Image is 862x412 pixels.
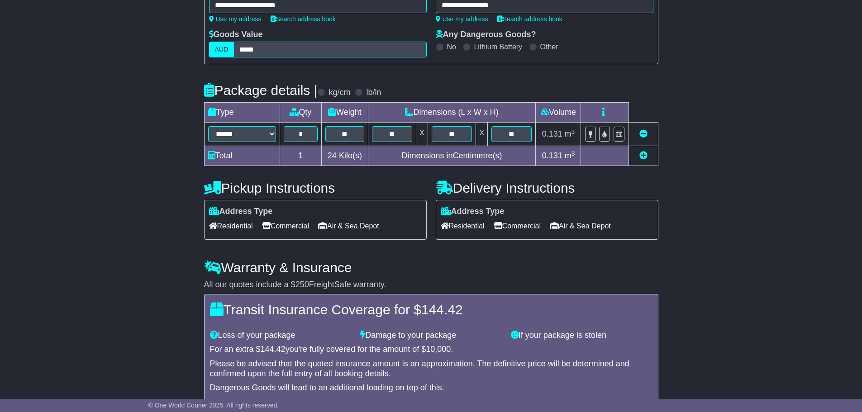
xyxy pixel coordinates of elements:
span: 144.42 [421,302,463,317]
td: Dimensions (L x W x H) [368,103,536,123]
span: 250 [295,280,309,289]
span: 144.42 [261,345,286,354]
label: kg/cm [329,88,350,98]
h4: Package details | [204,83,318,98]
span: Air & Sea Depot [318,219,379,233]
label: Lithium Battery [474,43,522,51]
div: Loss of your package [205,331,356,341]
div: Damage to your package [356,331,506,341]
span: 0.131 [542,129,562,138]
span: Residential [209,219,253,233]
div: For an extra $ you're fully covered for the amount of $ . [210,345,652,355]
label: Goods Value [209,30,263,40]
span: Air & Sea Depot [550,219,611,233]
label: Any Dangerous Goods? [436,30,536,40]
td: Weight [322,103,368,123]
div: All our quotes include a $ FreightSafe warranty. [204,280,658,290]
a: Use my address [209,15,262,23]
td: Dimensions in Centimetre(s) [368,146,536,166]
a: Search address book [497,15,562,23]
td: x [476,123,488,146]
td: Kilo(s) [322,146,368,166]
div: Dangerous Goods will lead to an additional loading on top of this. [210,383,652,393]
span: m [565,129,575,138]
span: Residential [441,219,485,233]
h4: Pickup Instructions [204,180,427,195]
a: Use my address [436,15,488,23]
label: lb/in [366,88,381,98]
a: Search address book [271,15,336,23]
label: AUD [209,42,234,57]
td: Type [204,103,280,123]
span: m [565,151,575,160]
sup: 3 [571,150,575,157]
label: Address Type [209,207,273,217]
h4: Delivery Instructions [436,180,658,195]
label: No [447,43,456,51]
td: Volume [536,103,581,123]
span: 10,000 [426,345,451,354]
td: Total [204,146,280,166]
span: 24 [328,151,337,160]
span: Commercial [262,219,309,233]
div: Please be advised that the quoted insurance amount is an approximation. The definitive price will... [210,359,652,379]
label: Other [540,43,558,51]
span: 0.131 [542,151,562,160]
td: 1 [280,146,322,166]
span: Commercial [494,219,541,233]
a: Add new item [639,151,648,160]
label: Address Type [441,207,505,217]
div: If your package is stolen [506,331,657,341]
span: © One World Courier 2025. All rights reserved. [148,402,279,409]
h4: Warranty & Insurance [204,260,658,275]
td: x [416,123,428,146]
h4: Transit Insurance Coverage for $ [210,302,652,317]
a: Remove this item [639,129,648,138]
sup: 3 [571,128,575,135]
td: Qty [280,103,322,123]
